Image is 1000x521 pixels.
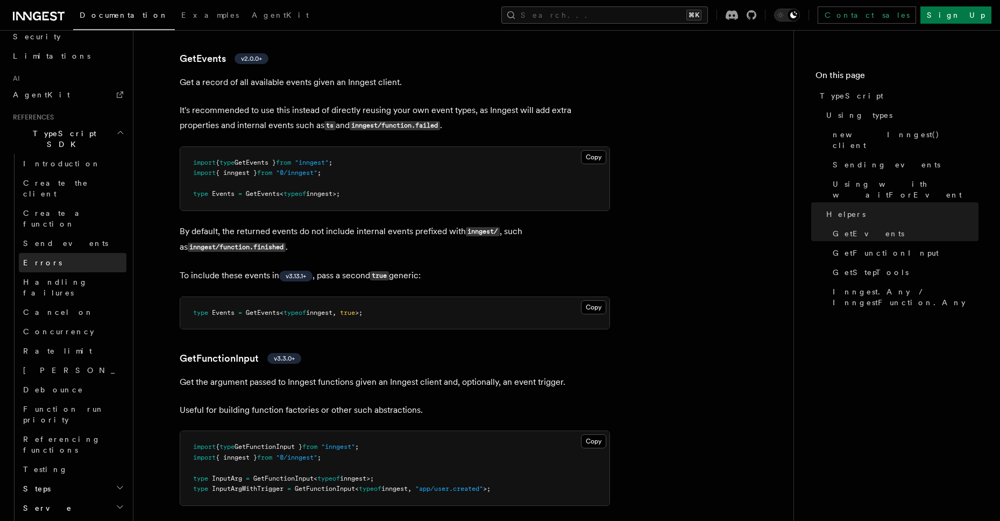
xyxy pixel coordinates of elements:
[23,278,88,297] span: Handling failures
[822,105,978,125] a: Using types
[828,224,978,243] a: GetEvents
[287,485,291,492] span: =
[283,309,306,316] span: typeof
[13,90,70,99] span: AgentKit
[19,272,126,302] a: Handling failures
[9,27,126,46] a: Security
[820,90,883,101] span: TypeScript
[581,300,606,314] button: Copy
[13,32,61,41] span: Security
[408,485,412,492] span: ,
[80,11,168,19] span: Documentation
[501,6,708,24] button: Search...⌘K
[19,503,72,513] span: Serve
[246,190,280,198] span: GetEvents
[219,443,235,450] span: type
[833,179,978,200] span: Using with waitForEvent
[826,110,892,121] span: Using types
[828,125,978,155] a: new Inngest() client
[306,309,332,316] span: inngest
[280,190,283,198] span: <
[23,209,87,228] span: Create a function
[9,85,126,104] a: AgentKit
[19,460,126,479] a: Testing
[212,190,235,198] span: Events
[466,227,500,236] code: inngest/
[370,271,389,280] code: true
[9,74,20,83] span: AI
[19,253,126,272] a: Errors
[23,239,108,248] span: Send events
[238,190,242,198] span: =
[19,173,126,203] a: Create the client
[295,485,355,492] span: GetFunctionInput
[302,443,317,450] span: from
[19,154,126,173] a: Introduction
[324,121,336,130] code: ts
[332,309,336,316] span: ,
[180,103,610,133] p: It's recommended to use this instead of directly reusing your own event types, as Inngest will ad...
[180,51,268,66] a: GetEventsv2.0.0+
[180,224,610,255] p: By default, the returned events do not include internal events prefixed with , such as .
[483,485,491,492] span: >;
[9,46,126,66] a: Limitations
[355,443,359,450] span: ;
[73,3,175,30] a: Documentation
[815,69,978,86] h4: On this page
[818,6,916,24] a: Contact sales
[252,11,309,19] span: AgentKit
[19,380,126,399] a: Debounce
[381,485,408,492] span: inngest
[415,485,483,492] span: "app/user.created"
[306,190,340,198] span: inngest>;
[686,10,701,20] kbd: ⌘K
[188,243,286,252] code: inngest/function.finished
[286,272,306,280] span: v3.13.1+
[19,399,126,430] a: Function run priority
[828,282,978,312] a: Inngest.Any / InngestFunction.Any
[257,169,272,177] span: from
[193,443,216,450] span: import
[193,309,208,316] span: type
[246,309,280,316] span: GetEvents
[212,309,235,316] span: Events
[295,159,329,166] span: "inngest"
[317,169,321,177] span: ;
[23,159,101,168] span: Introduction
[23,465,68,474] span: Testing
[23,405,104,424] span: Function run priority
[581,150,606,164] button: Copy
[828,174,978,205] a: Using with waitForEvent
[314,475,317,482] span: <
[238,309,242,316] span: =
[828,155,978,174] a: Sending events
[276,159,291,166] span: from
[340,475,374,482] span: inngest>;
[276,454,317,461] span: "@/inngest"
[193,454,216,461] span: import
[833,129,978,151] span: new Inngest() client
[212,475,242,482] span: InputArg
[253,475,314,482] span: GetFunctionInput
[180,75,610,90] p: Get a record of all available events given an Inngest client.
[23,435,101,454] span: Referencing functions
[283,190,306,198] span: typeof
[359,485,381,492] span: typeof
[19,341,126,361] a: Rate limit
[833,159,940,170] span: Sending events
[180,375,610,390] p: Get the argument passed to Inngest functions given an Inngest client and, optionally, an event tr...
[246,475,250,482] span: =
[826,209,866,220] span: Helpers
[23,385,83,394] span: Debounce
[216,169,257,177] span: { inngest }
[19,430,126,460] a: Referencing functions
[216,159,219,166] span: {
[828,263,978,282] a: GetStepTools
[216,454,257,461] span: { inngest }
[920,6,991,24] a: Sign Up
[9,113,54,122] span: References
[833,228,904,239] span: GetEvents
[828,243,978,263] a: GetFunctionInput
[9,124,126,154] button: TypeScript SDK
[23,308,94,316] span: Cancel on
